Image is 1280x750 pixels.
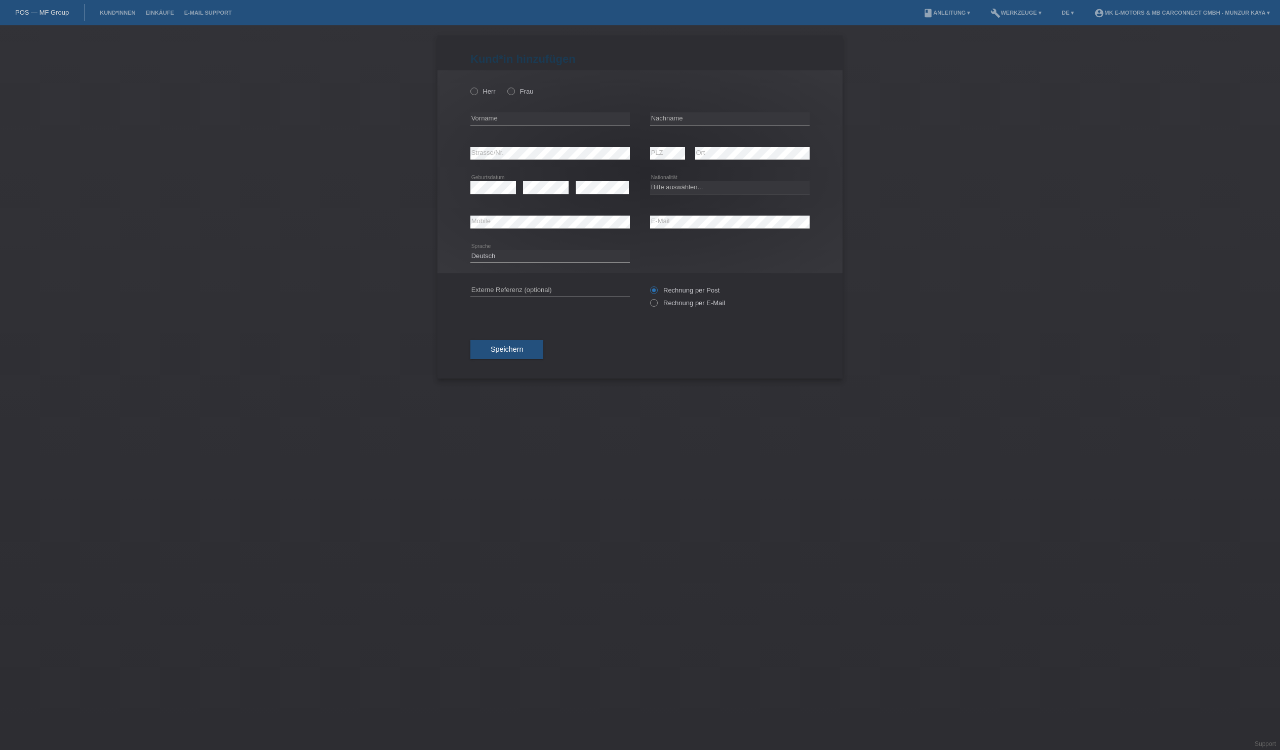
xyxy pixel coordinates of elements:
a: DE ▾ [1057,10,1079,16]
a: E-Mail Support [179,10,237,16]
a: bookAnleitung ▾ [918,10,975,16]
i: build [990,8,1001,18]
label: Rechnung per Post [650,286,719,294]
a: account_circleMK E-MOTORS & MB CarConnect GmbH - Munzur Kaya ▾ [1089,10,1275,16]
a: POS — MF Group [15,9,69,16]
button: Speichern [470,340,543,359]
input: Rechnung per Post [650,286,657,299]
label: Herr [470,88,496,95]
input: Rechnung per E-Mail [650,299,657,312]
i: account_circle [1094,8,1104,18]
a: Einkäufe [140,10,179,16]
label: Rechnung per E-Mail [650,299,725,307]
span: Speichern [491,345,523,353]
h1: Kund*in hinzufügen [470,53,810,65]
a: buildWerkzeuge ▾ [985,10,1047,16]
a: Support [1255,740,1276,747]
a: Kund*innen [95,10,140,16]
input: Frau [507,88,514,94]
input: Herr [470,88,477,94]
i: book [923,8,933,18]
label: Frau [507,88,533,95]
